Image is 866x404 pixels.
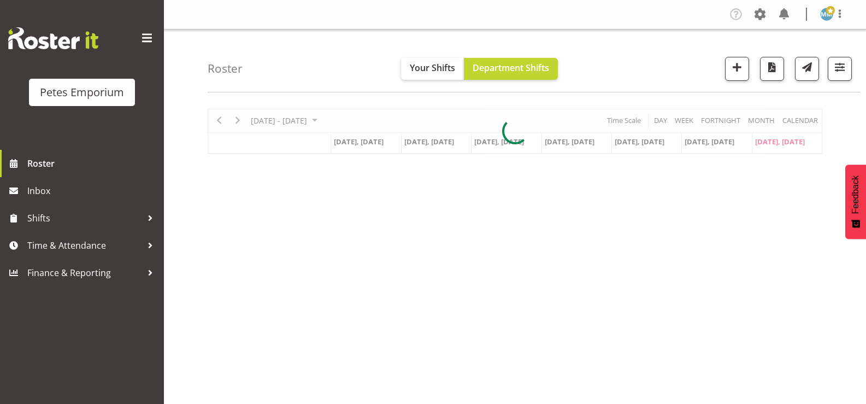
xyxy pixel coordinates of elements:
[464,58,558,80] button: Department Shifts
[8,27,98,49] img: Rosterit website logo
[27,155,158,172] span: Roster
[27,183,158,199] span: Inbox
[27,237,142,254] span: Time & Attendance
[820,8,833,21] img: mandy-mosley3858.jpg
[795,57,819,81] button: Send a list of all shifts for the selected filtered period to all rostered employees.
[473,62,549,74] span: Department Shifts
[208,62,243,75] h4: Roster
[27,210,142,226] span: Shifts
[40,84,124,101] div: Petes Emporium
[27,265,142,281] span: Finance & Reporting
[845,165,866,239] button: Feedback - Show survey
[410,62,455,74] span: Your Shifts
[760,57,784,81] button: Download a PDF of the roster according to the set date range.
[851,175,861,214] span: Feedback
[828,57,852,81] button: Filter Shifts
[725,57,749,81] button: Add a new shift
[401,58,464,80] button: Your Shifts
